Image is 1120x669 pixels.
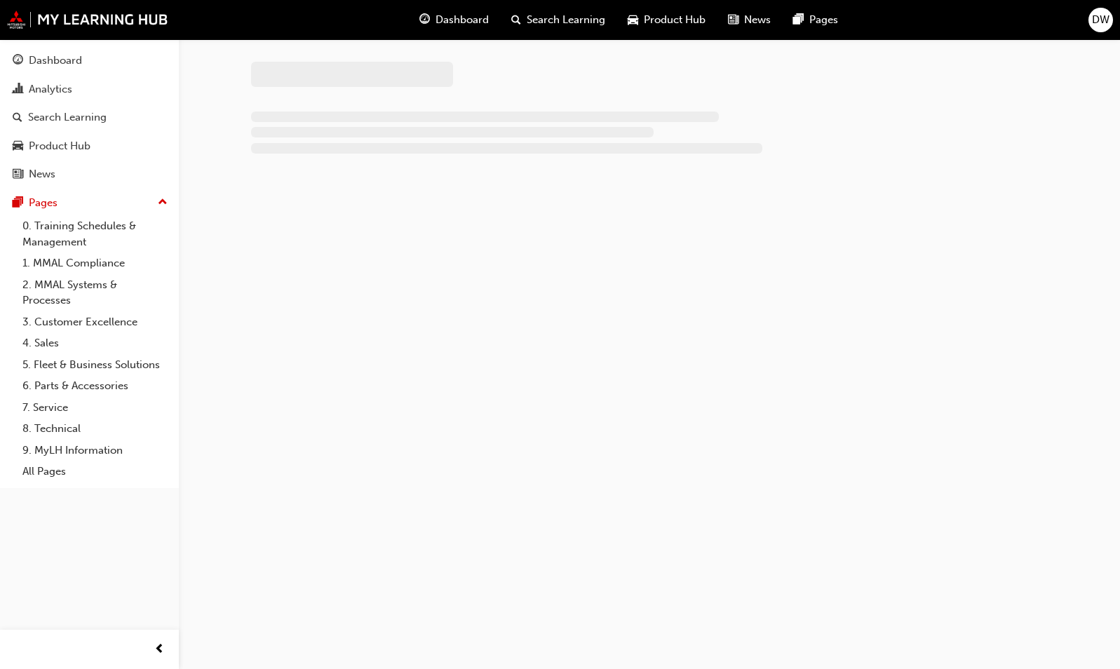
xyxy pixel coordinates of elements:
[17,252,173,274] a: 1. MMAL Compliance
[17,311,173,333] a: 3. Customer Excellence
[154,641,165,658] span: prev-icon
[511,11,521,29] span: search-icon
[500,6,616,34] a: search-iconSearch Learning
[13,140,23,153] span: car-icon
[13,197,23,210] span: pages-icon
[717,6,782,34] a: news-iconNews
[13,168,23,181] span: news-icon
[13,111,22,124] span: search-icon
[7,11,168,29] img: mmal
[728,11,738,29] span: news-icon
[419,11,430,29] span: guage-icon
[17,274,173,311] a: 2. MMAL Systems & Processes
[17,397,173,419] a: 7. Service
[6,76,173,102] a: Analytics
[17,354,173,376] a: 5. Fleet & Business Solutions
[1088,8,1113,32] button: DW
[6,45,173,190] button: DashboardAnalyticsSearch LearningProduct HubNews
[6,161,173,187] a: News
[13,55,23,67] span: guage-icon
[17,418,173,440] a: 8. Technical
[6,104,173,130] a: Search Learning
[29,166,55,182] div: News
[744,12,771,28] span: News
[1092,12,1109,28] span: DW
[17,215,173,252] a: 0. Training Schedules & Management
[644,12,706,28] span: Product Hub
[6,190,173,216] button: Pages
[17,375,173,397] a: 6. Parts & Accessories
[782,6,849,34] a: pages-iconPages
[6,48,173,74] a: Dashboard
[616,6,717,34] a: car-iconProduct Hub
[793,11,804,29] span: pages-icon
[408,6,500,34] a: guage-iconDashboard
[29,138,90,154] div: Product Hub
[628,11,638,29] span: car-icon
[29,53,82,69] div: Dashboard
[17,440,173,461] a: 9. MyLH Information
[17,461,173,482] a: All Pages
[28,109,107,126] div: Search Learning
[436,12,489,28] span: Dashboard
[527,12,605,28] span: Search Learning
[29,81,72,97] div: Analytics
[13,83,23,96] span: chart-icon
[6,133,173,159] a: Product Hub
[158,194,168,212] span: up-icon
[17,332,173,354] a: 4. Sales
[29,195,58,211] div: Pages
[809,12,838,28] span: Pages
